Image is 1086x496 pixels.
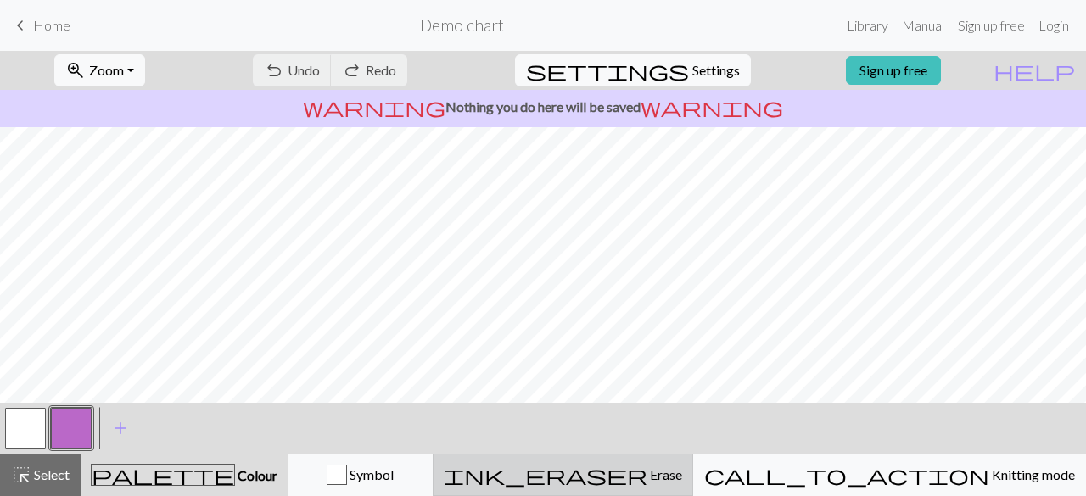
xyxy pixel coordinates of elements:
[647,466,682,482] span: Erase
[515,54,751,86] button: SettingsSettings
[641,95,783,119] span: warning
[7,97,1079,117] p: Nothing you do here will be saved
[895,8,951,42] a: Manual
[1032,8,1076,42] a: Login
[526,59,689,82] span: settings
[31,466,70,482] span: Select
[433,454,693,496] button: Erase
[526,60,689,81] i: Settings
[10,14,31,37] span: keyboard_arrow_left
[33,17,70,33] span: Home
[92,463,234,487] span: palette
[235,467,277,483] span: Colour
[303,95,445,119] span: warning
[444,463,647,487] span: ink_eraser
[288,454,433,496] button: Symbol
[951,8,1032,42] a: Sign up free
[89,62,124,78] span: Zoom
[54,54,145,86] button: Zoom
[704,463,989,487] span: call_to_action
[989,466,1075,482] span: Knitting mode
[110,416,131,440] span: add
[10,11,70,40] a: Home
[692,60,740,81] span: Settings
[11,463,31,487] span: highlight_alt
[693,454,1086,496] button: Knitting mode
[65,59,86,82] span: zoom_in
[420,15,504,35] h2: Demo chart
[846,56,941,85] a: Sign up free
[347,466,394,482] span: Symbol
[994,59,1075,82] span: help
[840,8,895,42] a: Library
[81,454,288,496] button: Colour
